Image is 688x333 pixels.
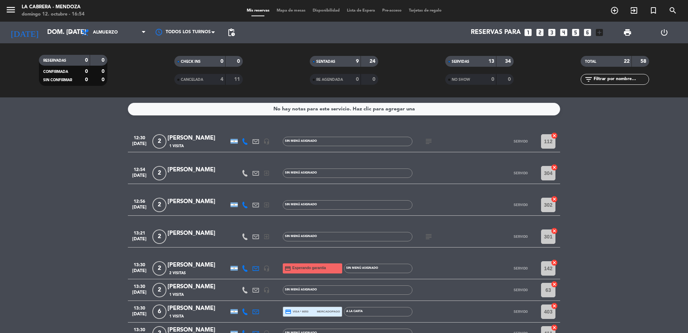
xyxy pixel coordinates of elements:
span: 2 [152,134,166,149]
span: CANCELADA [181,78,203,82]
span: Disponibilidad [309,9,343,13]
div: LA CABRERA - MENDOZA [22,4,85,11]
i: headset_mic [263,138,270,145]
span: Sin menú asignado [346,267,378,270]
strong: 0 [491,77,494,82]
strong: 0 [102,77,106,82]
span: 1 Visita [169,143,184,149]
i: cancel [551,227,558,235]
button: SERVIDO [502,283,539,297]
i: looks_one [523,28,533,37]
i: exit_to_app [263,170,270,176]
span: SERVIDO [514,266,528,270]
strong: 4 [220,77,223,82]
strong: 0 [102,58,106,63]
strong: 0 [356,77,359,82]
span: SERVIDAS [452,60,469,63]
i: turned_in_not [649,6,658,15]
div: [PERSON_NAME] [167,260,229,270]
span: 13:21 [130,228,148,237]
i: credit_card [285,308,291,315]
div: [PERSON_NAME] [167,304,229,313]
strong: 24 [370,59,377,64]
i: headset_mic [263,287,270,293]
span: SIN CONFIRMAR [43,78,72,82]
span: 12:30 [130,133,148,141]
i: looks_3 [547,28,557,37]
i: looks_two [535,28,545,37]
strong: 0 [85,77,88,82]
strong: 0 [102,69,106,74]
strong: 0 [85,58,88,63]
button: SERVIDO [502,166,539,180]
i: subject [424,137,433,146]
input: Filtrar por nombre... [593,75,649,83]
i: cancel [551,302,558,310]
i: cancel [551,281,558,288]
span: SENTADAS [316,60,335,63]
i: looks_4 [559,28,568,37]
i: arrow_drop_down [67,28,76,37]
span: 12:56 [130,197,148,205]
span: Lista de Espera [343,9,379,13]
i: credit_card [285,265,291,272]
i: cancel [551,324,558,331]
span: Pre-acceso [379,9,405,13]
span: RE AGENDADA [316,78,343,82]
i: looks_6 [583,28,592,37]
span: SERVIDO [514,203,528,207]
i: menu [5,4,16,15]
span: 13:30 [130,303,148,312]
i: exit_to_app [630,6,638,15]
span: mercadopago [317,309,340,314]
button: SERVIDO [502,134,539,149]
i: cancel [551,132,558,139]
strong: 22 [624,59,630,64]
strong: 0 [237,59,241,64]
span: [DATE] [130,290,148,298]
span: [DATE] [130,312,148,320]
i: search [669,6,677,15]
button: SERVIDO [502,198,539,212]
span: CHECK INS [181,60,201,63]
i: cancel [551,164,558,171]
span: NO SHOW [452,78,470,82]
i: exit_to_app [263,233,270,240]
strong: 34 [505,59,512,64]
span: 2 [152,198,166,212]
i: cancel [551,196,558,203]
strong: 0 [220,59,223,64]
span: 2 [152,261,166,276]
span: 2 Visitas [169,270,186,276]
i: [DATE] [5,25,44,40]
span: 1 Visita [169,314,184,319]
span: [DATE] [130,141,148,150]
button: menu [5,4,16,18]
strong: 11 [234,77,241,82]
span: [DATE] [130,205,148,213]
i: power_settings_new [660,28,669,37]
span: Sin menú asignado [285,235,317,238]
span: RESERVADAS [43,59,66,62]
span: 12:54 [130,165,148,173]
span: Mis reservas [243,9,273,13]
span: TOTAL [585,60,596,63]
strong: 0 [508,77,512,82]
span: 13:30 [130,260,148,268]
span: SERVIDO [514,171,528,175]
button: SERVIDO [502,229,539,244]
span: SERVIDO [514,288,528,292]
span: 2 [152,229,166,244]
span: 2 [152,283,166,297]
span: [DATE] [130,237,148,245]
span: Sin menú asignado [285,203,317,206]
span: 1 Visita [169,292,184,298]
span: Sin menú asignado [285,171,317,174]
span: SERVIDO [514,235,528,238]
span: Reservas para [471,29,521,36]
button: SERVIDO [502,261,539,276]
span: visa * 8053 [285,308,308,315]
span: [DATE] [130,268,148,277]
span: CONFIRMADA [43,70,68,74]
div: LOG OUT [646,22,683,43]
